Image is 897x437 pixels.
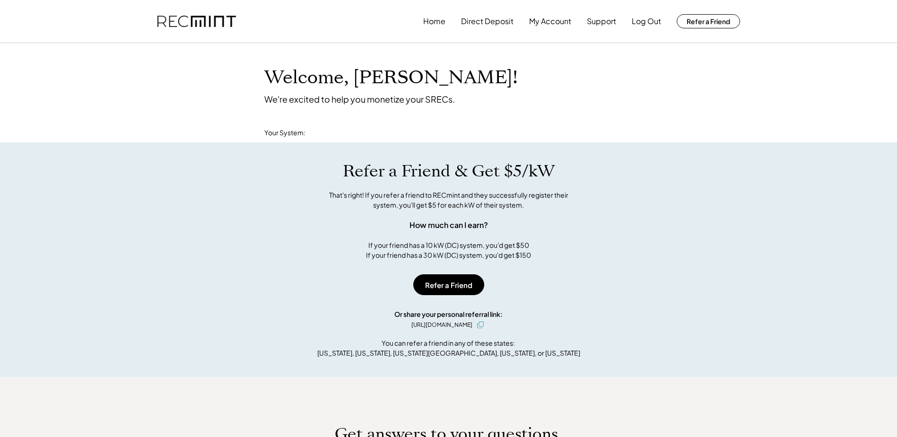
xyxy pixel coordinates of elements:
div: Or share your personal referral link: [394,309,503,319]
button: My Account [529,12,571,31]
button: Refer a Friend [413,274,484,295]
button: click to copy [475,319,486,331]
button: Refer a Friend [677,14,740,28]
button: Direct Deposit [461,12,514,31]
div: Your System: [264,128,305,138]
img: recmint-logotype%403x.png [157,16,236,27]
button: Support [587,12,616,31]
h1: Welcome, [PERSON_NAME]! [264,67,518,89]
div: [URL][DOMAIN_NAME] [411,321,472,329]
div: That's right! If you refer a friend to RECmint and they successfully register their system, you'l... [319,190,579,210]
div: You can refer a friend in any of these states: [US_STATE], [US_STATE], [US_STATE][GEOGRAPHIC_DATA... [317,338,580,358]
h1: Refer a Friend & Get $5/kW [343,161,555,181]
div: We're excited to help you monetize your SRECs. [264,94,455,105]
div: If your friend has a 10 kW (DC) system, you'd get $50 If your friend has a 30 kW (DC) system, you... [366,240,531,260]
button: Home [423,12,445,31]
button: Log Out [632,12,661,31]
div: How much can I earn? [409,219,488,231]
